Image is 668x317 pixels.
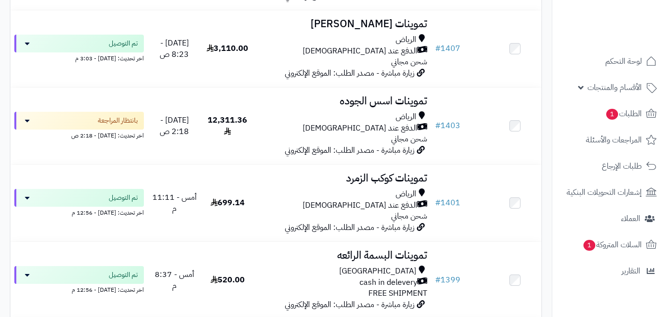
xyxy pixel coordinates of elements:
[396,34,416,45] span: الرياض
[285,67,414,79] span: زيارة مباشرة - مصدر الطلب: الموقع الإلكتروني
[303,200,417,211] span: الدفع عند [DEMOGRAPHIC_DATA]
[558,181,662,204] a: إشعارات التحويلات البنكية
[211,197,245,209] span: 699.14
[211,274,245,286] span: 520.00
[160,37,189,60] span: [DATE] - 8:23 ص
[207,43,248,54] span: 3,110.00
[558,259,662,283] a: التقارير
[109,270,138,280] span: تم التوصيل
[160,114,189,137] span: [DATE] - 2:18 ص
[285,299,414,311] span: زيارة مباشرة - مصدر الطلب: الموقع الإلكتروني
[14,130,144,140] div: اخر تحديث: [DATE] - 2:18 ص
[606,109,619,120] span: 1
[435,120,460,132] a: #1403
[605,107,642,121] span: الطلبات
[14,207,144,217] div: اخر تحديث: [DATE] - 12:56 م
[435,274,460,286] a: #1399
[258,173,427,184] h3: تموينات كوكب الزمرد
[339,266,416,277] span: [GEOGRAPHIC_DATA]
[583,240,596,251] span: 1
[435,197,441,209] span: #
[558,102,662,126] a: الطلبات1
[391,133,427,145] span: شحن مجاني
[396,111,416,123] span: الرياض
[396,188,416,200] span: الرياض
[435,274,441,286] span: #
[155,269,194,292] span: أمس - 8:37 م
[558,207,662,230] a: العملاء
[435,197,460,209] a: #1401
[605,54,642,68] span: لوحة التحكم
[368,287,427,299] span: FREE SHIPMENT
[558,233,662,257] a: السلات المتروكة1
[558,128,662,152] a: المراجعات والأسئلة
[622,264,640,278] span: التقارير
[621,212,640,226] span: العملاء
[558,154,662,178] a: طلبات الإرجاع
[98,116,138,126] span: بانتظار المراجعة
[587,81,642,94] span: الأقسام والمنتجات
[258,18,427,30] h3: تموينات [PERSON_NAME]
[602,159,642,173] span: طلبات الإرجاع
[285,144,414,156] span: زيارة مباشرة - مصدر الطلب: الموقع الإلكتروني
[567,185,642,199] span: إشعارات التحويلات البنكية
[435,43,460,54] a: #1407
[14,284,144,294] div: اخر تحديث: [DATE] - 12:56 م
[208,114,247,137] span: 12,311.36
[285,222,414,233] span: زيارة مباشرة - مصدر الطلب: الموقع الإلكتروني
[558,49,662,73] a: لوحة التحكم
[303,45,417,57] span: الدفع عند [DEMOGRAPHIC_DATA]
[359,277,417,288] span: cash in delevery
[258,95,427,107] h3: تموينات اسس الجوده
[586,133,642,147] span: المراجعات والأسئلة
[14,52,144,63] div: اخر تحديث: [DATE] - 3:03 م
[109,39,138,48] span: تم التوصيل
[109,193,138,203] span: تم التوصيل
[391,56,427,68] span: شحن مجاني
[303,123,417,134] span: الدفع عند [DEMOGRAPHIC_DATA]
[435,43,441,54] span: #
[258,250,427,261] h3: تموينات البسمة الرائعه
[152,191,197,215] span: أمس - 11:11 م
[435,120,441,132] span: #
[582,238,642,252] span: السلات المتروكة
[391,210,427,222] span: شحن مجاني
[601,7,659,28] img: logo-2.png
